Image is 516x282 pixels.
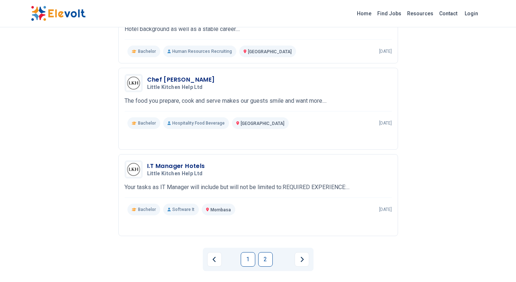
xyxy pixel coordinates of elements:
p: [DATE] [379,207,392,212]
p: Your tasks as IT Manager will include but will not be limited to:REQUIRED EXPERIENCE:... [125,183,392,192]
a: Next page [295,252,309,267]
a: Resources [404,8,436,19]
a: Find Jobs [374,8,404,19]
span: Bachelor [138,120,156,126]
a: Previous page [207,252,222,267]
span: Little Kitchen Help Ltd [147,171,203,177]
p: Software It [163,204,199,215]
span: Bachelor [138,48,156,54]
span: [GEOGRAPHIC_DATA] [248,49,292,54]
img: Elevolt [31,6,86,21]
img: Little Kitchen Help Ltd [126,162,141,177]
a: Page 2 [258,252,273,267]
p: [DATE] [379,48,392,54]
h3: Chef [PERSON_NAME] [147,75,215,84]
a: Page 1 is your current page [241,252,255,267]
a: Login [460,6,482,21]
p: The food you prepare, cook and serve makes our guests smile and want more.... [125,97,392,105]
span: Little Kitchen Help Ltd [147,84,203,91]
p: [DATE] [379,120,392,126]
ul: Pagination [207,252,309,267]
a: Little Kitchen Help LtdChef [PERSON_NAME]Little Kitchen Help LtdThe food you prepare, cook and se... [125,74,392,129]
img: Little Kitchen Help Ltd [126,76,141,90]
span: [GEOGRAPHIC_DATA] [241,121,284,126]
p: Human Resources Recruiting [163,46,236,57]
h3: I.T Manager Hotels [147,162,206,171]
p: Hospitality Food Beverage [163,117,229,129]
a: Contact [436,8,460,19]
span: Bachelor [138,207,156,212]
a: Little Kitchen Help LtdI.T Manager HotelsLittle Kitchen Help LtdYour tasks as IT Manager will inc... [125,160,392,215]
iframe: Chat Widget [480,247,516,282]
span: Mombasa [210,207,231,212]
a: Home [354,8,374,19]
